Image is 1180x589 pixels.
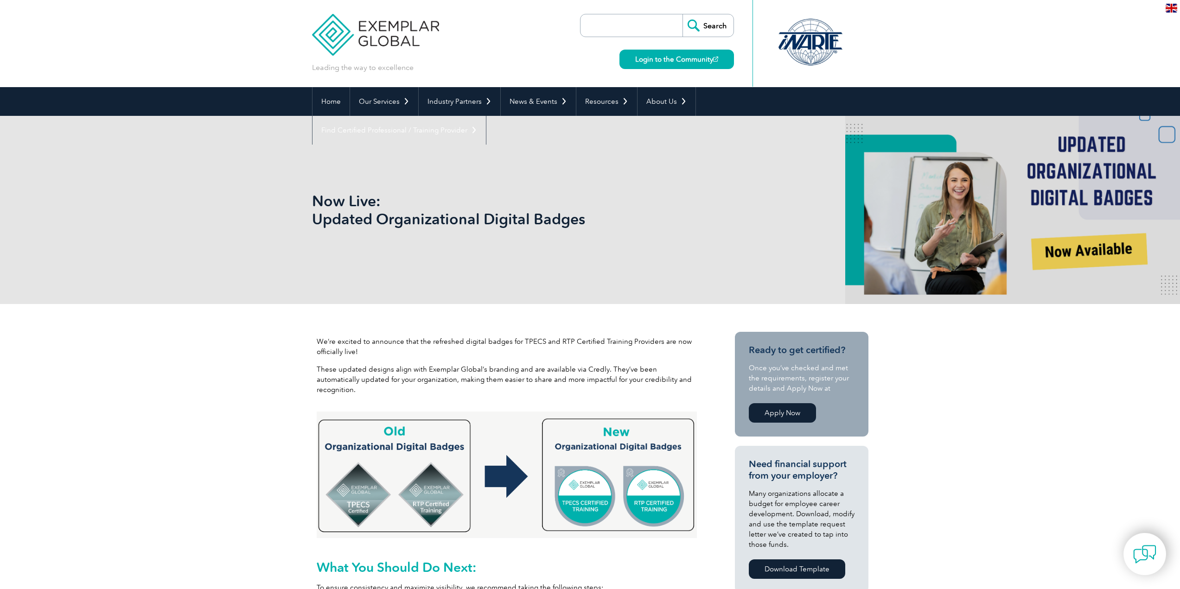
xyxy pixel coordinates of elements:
[749,458,855,481] h3: Need financial support from your employer?
[317,412,697,538] img: tp badges
[749,403,816,423] a: Apply Now
[713,57,718,62] img: open_square.png
[313,87,350,116] a: Home
[317,364,697,395] p: These updated designs align with Exemplar Global’s branding and are available via Credly. They’ve...
[1166,4,1177,13] img: en
[350,87,418,116] a: Our Services
[419,87,500,116] a: Industry Partners
[317,560,697,575] h2: What You Should Do Next:
[749,344,855,356] h3: Ready to get certified?
[619,50,734,69] a: Login to the Community
[312,63,414,73] p: Leading the way to excellence
[317,336,697,357] p: We’re excited to announce that the refreshed digital badges for TPECS and RTP Certified Training ...
[682,14,734,37] input: Search
[1133,543,1156,566] img: contact-chat.png
[313,116,486,145] a: Find Certified Professional / Training Provider
[749,559,845,579] a: Download Template
[501,87,576,116] a: News & Events
[749,363,855,393] p: Once you’ve checked and met the requirements, register your details and Apply Now at
[576,87,637,116] a: Resources
[312,192,668,228] h1: Now Live: Updated Organizational Digital Badges
[638,87,695,116] a: About Us
[749,488,855,550] p: Many organizations allocate a budget for employee career development. Download, modify and use th...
